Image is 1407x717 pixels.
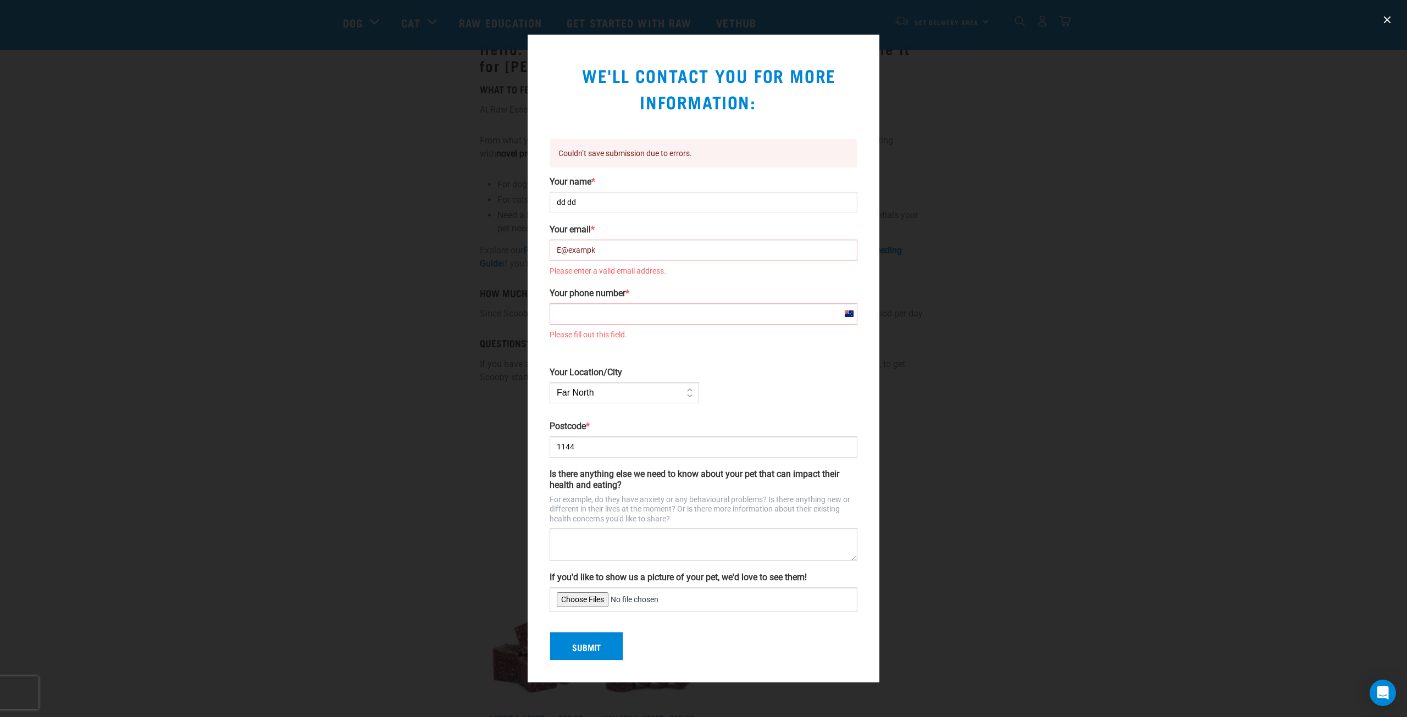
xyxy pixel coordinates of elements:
div: Please enter a valid email address. [550,265,857,277]
button: Submit [550,632,623,660]
p: Couldn’t save submission due to errors. [558,148,849,159]
label: Postcode [550,421,857,432]
div: New Zealand: +64 [840,304,857,324]
label: If you'd like to show us a picture of your pet, we'd love to see them! [550,572,857,583]
div: Open Intercom Messenger [1370,680,1396,706]
p: For example, do they have anxiety or any behavioural problems? Is there anything new or different... [550,495,857,524]
label: Your email [550,224,857,235]
label: Your name [550,176,857,187]
label: Your Location/City [550,367,699,378]
div: Please fill out this field. [550,329,857,341]
label: Is there anything else we need to know about your pet that can impact their health and eating? [550,469,857,491]
button: close [1378,11,1396,29]
label: Your phone number [550,288,857,299]
span: We'll contact you for more information: [571,70,836,106]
